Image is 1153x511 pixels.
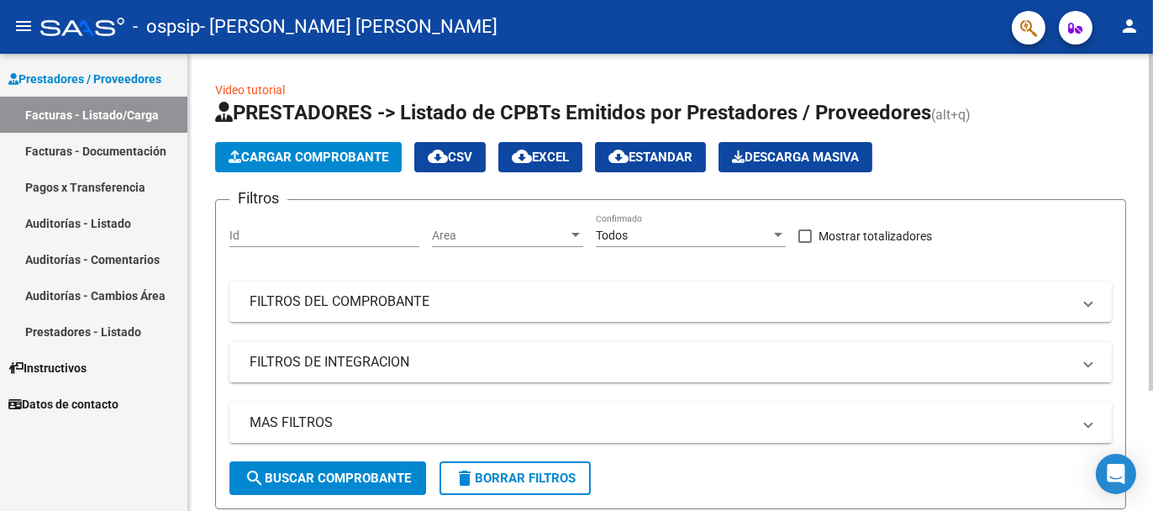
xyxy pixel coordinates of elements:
a: Video tutorial [215,83,285,97]
span: Borrar Filtros [455,471,576,486]
button: CSV [414,142,486,172]
span: Prestadores / Proveedores [8,70,161,88]
mat-icon: person [1119,16,1140,36]
app-download-masive: Descarga masiva de comprobantes (adjuntos) [719,142,872,172]
span: Buscar Comprobante [245,471,411,486]
mat-icon: cloud_download [608,146,629,166]
mat-panel-title: FILTROS DEL COMPROBANTE [250,292,1071,311]
span: Estandar [608,150,692,165]
span: - ospsip [133,8,200,45]
span: Cargar Comprobante [229,150,388,165]
button: Descarga Masiva [719,142,872,172]
mat-icon: delete [455,468,475,488]
mat-panel-title: FILTROS DE INTEGRACION [250,353,1071,371]
button: Buscar Comprobante [229,461,426,495]
span: - [PERSON_NAME] [PERSON_NAME] [200,8,498,45]
span: (alt+q) [931,107,971,123]
span: CSV [428,150,472,165]
span: Datos de contacto [8,395,118,414]
span: Mostrar totalizadores [819,226,932,246]
mat-icon: search [245,468,265,488]
div: Open Intercom Messenger [1096,454,1136,494]
h3: Filtros [229,187,287,210]
span: Todos [596,229,628,242]
span: Instructivos [8,359,87,377]
span: EXCEL [512,150,569,165]
button: Borrar Filtros [440,461,591,495]
mat-expansion-panel-header: MAS FILTROS [229,403,1112,443]
span: Area [432,229,568,243]
mat-panel-title: MAS FILTROS [250,414,1071,432]
mat-icon: menu [13,16,34,36]
span: Descarga Masiva [732,150,859,165]
button: Cargar Comprobante [215,142,402,172]
mat-expansion-panel-header: FILTROS DEL COMPROBANTE [229,282,1112,322]
mat-icon: cloud_download [428,146,448,166]
button: Estandar [595,142,706,172]
button: EXCEL [498,142,582,172]
span: PRESTADORES -> Listado de CPBTs Emitidos por Prestadores / Proveedores [215,101,931,124]
mat-expansion-panel-header: FILTROS DE INTEGRACION [229,342,1112,382]
mat-icon: cloud_download [512,146,532,166]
